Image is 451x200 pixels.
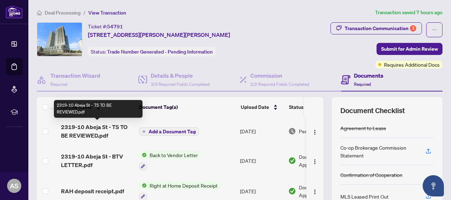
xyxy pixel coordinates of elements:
span: 2/2 Required Fields Completed [250,82,309,87]
div: 3 [410,25,416,32]
img: Logo [312,159,318,165]
span: Upload Date [241,103,269,111]
img: Logo [312,129,318,135]
span: Trade Number Generated - Pending Information [107,49,213,55]
article: Transaction saved 7 hours ago [375,9,442,17]
span: ellipsis [432,27,437,32]
div: Co-op Brokerage Commission Statement [340,144,417,159]
img: IMG-N12408044_1.jpg [37,23,82,56]
button: Logo [309,185,321,197]
span: Submit for Admin Review [381,43,438,55]
span: Right at Home Deposit Receipt [147,182,221,189]
h4: Documents [354,71,383,80]
td: [DATE] [237,117,285,145]
th: (6) File Name [58,97,136,117]
div: Status: [88,47,216,56]
button: Status IconBack to Vendor Letter [139,151,201,170]
button: Transaction Communication3 [330,22,422,34]
div: Agreement to Lease [340,124,386,132]
span: Required [354,82,371,87]
span: 3/3 Required Fields Completed [151,82,210,87]
span: home [37,10,42,15]
span: 2319-10 Abeja St - BTV LETTER.pdf [61,152,133,169]
div: 2319-10 Abeja St - TS TO BE REVIEWED.pdf [54,100,143,118]
th: Status [286,97,346,117]
img: logo [6,5,23,18]
th: Upload Date [238,97,286,117]
h4: Details & People [151,71,210,80]
span: RAH deposit receipt.pdf [61,187,124,195]
button: Logo [309,126,321,137]
img: Document Status [288,187,296,195]
th: Document Tag(s) [136,97,238,117]
span: Add a Document Tag [149,129,196,134]
span: 54791 [107,23,123,30]
button: Logo [309,155,321,166]
img: Document Status [288,127,296,135]
li: / [83,9,85,17]
button: Add a Document Tag [139,127,199,136]
div: Confirmation of Cooperation [340,171,402,179]
span: Back to Vendor Letter [147,151,201,159]
div: Ticket #: [88,22,123,30]
span: plus [142,130,146,133]
span: Deal Processing [45,10,80,16]
img: Status Icon [139,182,147,189]
span: Document Approved [299,183,343,199]
span: Pending Review [299,127,334,135]
span: AS [10,181,18,191]
button: Open asap [423,175,444,196]
img: Status Icon [139,151,147,159]
span: Document Checklist [340,106,405,116]
span: 2319-10 Abeja St - TS TO BE REVIEWED.pdf [61,123,133,140]
span: Status [289,103,304,111]
span: Requires Additional Docs [384,61,440,68]
div: Transaction Communication [345,23,416,34]
span: Document Approved [299,153,343,168]
h4: Commission [250,71,309,80]
span: Required [50,82,67,87]
img: Document Status [288,157,296,165]
h4: Transaction Wizard [50,71,100,80]
span: [STREET_ADDRESS][PERSON_NAME][PERSON_NAME] [88,30,230,39]
span: View Transaction [88,10,126,16]
button: Submit for Admin Review [377,43,442,55]
img: Logo [312,189,318,195]
td: [DATE] [237,145,285,176]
